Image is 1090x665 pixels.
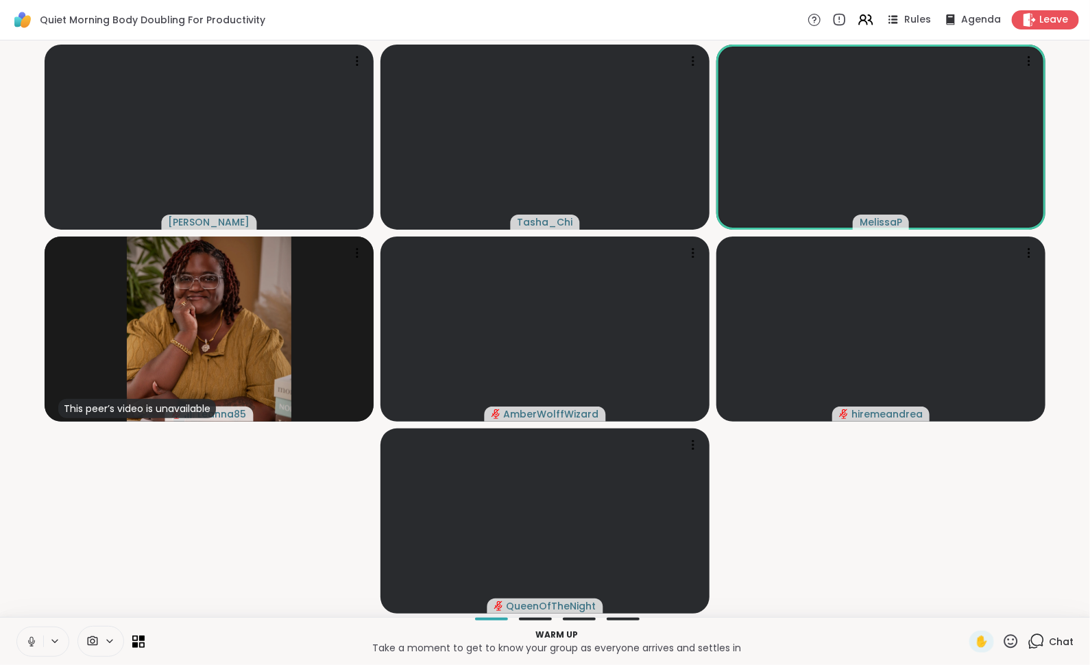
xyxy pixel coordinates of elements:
span: Leanna85 [198,407,247,421]
p: Take a moment to get to know your group as everyone arrives and settles in [153,641,961,655]
span: ✋ [975,633,989,650]
span: Agenda [961,13,1001,27]
span: audio-muted [494,601,504,611]
span: QueenOfTheNight [507,599,596,613]
span: Quiet Morning Body Doubling For Productivity [40,13,265,27]
span: Tasha_Chi [518,215,573,229]
img: Leanna85 [127,237,291,422]
div: This peer’s video is unavailable [58,399,216,418]
span: Chat [1049,635,1074,649]
img: ShareWell Logomark [11,8,34,32]
p: Warm up [153,629,961,641]
span: hiremeandrea [851,407,923,421]
span: Rules [904,13,931,27]
span: Leave [1039,13,1068,27]
span: AmberWolffWizard [504,407,599,421]
span: [PERSON_NAME] [169,215,250,229]
span: audio-muted [839,409,849,419]
span: MelissaP [860,215,902,229]
span: audio-muted [492,409,501,419]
